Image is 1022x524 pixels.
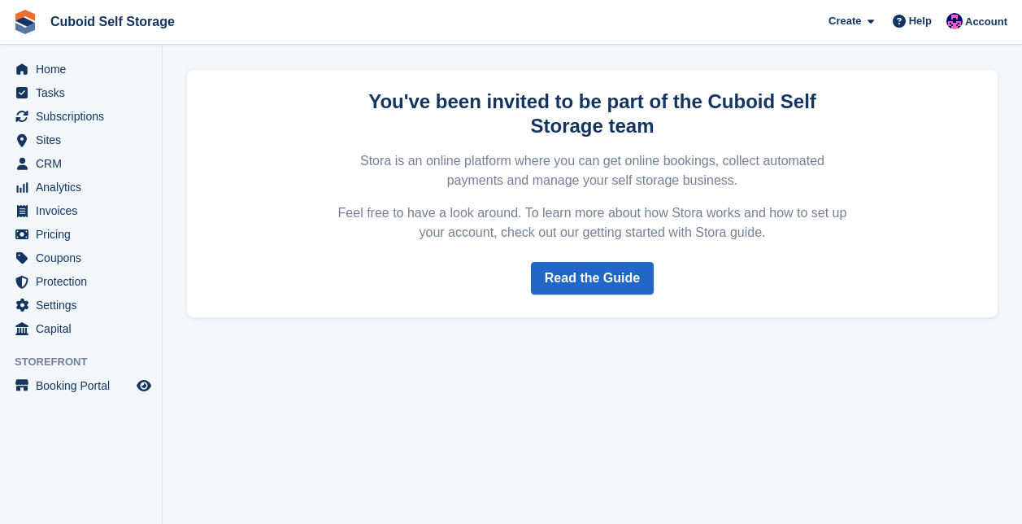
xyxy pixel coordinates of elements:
[336,151,850,190] p: Stora is an online platform where you can get online bookings, collect automated payments and man...
[36,129,133,151] span: Sites
[13,10,37,34] img: stora-icon-8386f47178a22dfd0bd8f6a31ec36ba5ce8667c1dd55bd0f319d3a0aa187defe.svg
[828,13,861,29] span: Create
[36,105,133,128] span: Subscriptions
[8,58,154,81] a: menu
[36,247,133,269] span: Coupons
[336,203,850,242] p: Feel free to have a look around. To learn more about how Stora works and how to set up your accou...
[36,58,133,81] span: Home
[8,294,154,317] a: menu
[36,223,133,246] span: Pricing
[8,270,154,293] a: menu
[965,14,1007,30] span: Account
[134,376,154,395] a: Preview store
[8,129,154,151] a: menu
[36,374,133,397] span: Booking Portal
[36,176,133,199] span: Analytics
[8,223,154,246] a: menu
[8,176,154,199] a: menu
[36,294,133,317] span: Settings
[36,81,133,104] span: Tasks
[8,105,154,128] a: menu
[946,13,963,29] img: Gurpreet Dev
[15,354,162,370] span: Storefront
[909,13,932,29] span: Help
[36,317,133,340] span: Capital
[8,81,154,104] a: menu
[44,8,181,35] a: Cuboid Self Storage
[368,90,816,137] strong: You've been invited to be part of the Cuboid Self Storage team
[8,247,154,269] a: menu
[8,317,154,340] a: menu
[36,152,133,175] span: CRM
[8,199,154,222] a: menu
[36,199,133,222] span: Invoices
[8,152,154,175] a: menu
[8,374,154,397] a: menu
[531,262,654,295] a: Read the Guide
[36,270,133,293] span: Protection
